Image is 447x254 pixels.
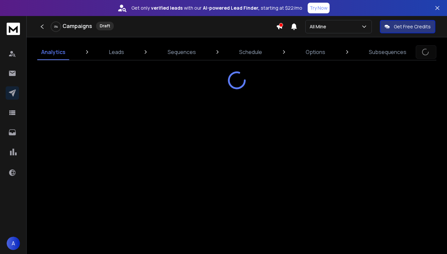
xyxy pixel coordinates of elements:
[37,44,70,60] a: Analytics
[308,3,330,13] button: Try Now
[310,5,328,11] p: Try Now
[151,5,183,11] strong: verified leads
[63,22,92,30] h1: Campaigns
[380,20,435,33] button: Get Free Credits
[7,237,20,250] button: A
[96,22,114,30] div: Draft
[105,44,128,60] a: Leads
[365,44,410,60] a: Subsequences
[394,23,431,30] p: Get Free Credits
[41,48,66,56] p: Analytics
[306,48,325,56] p: Options
[54,25,58,29] p: 0 %
[131,5,302,11] p: Get only with our starting at $22/mo
[168,48,196,56] p: Sequences
[369,48,406,56] p: Subsequences
[7,23,20,35] img: logo
[109,48,124,56] p: Leads
[310,23,329,30] p: All Mine
[203,5,259,11] strong: AI-powered Lead Finder,
[239,48,262,56] p: Schedule
[302,44,329,60] a: Options
[235,44,266,60] a: Schedule
[164,44,200,60] a: Sequences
